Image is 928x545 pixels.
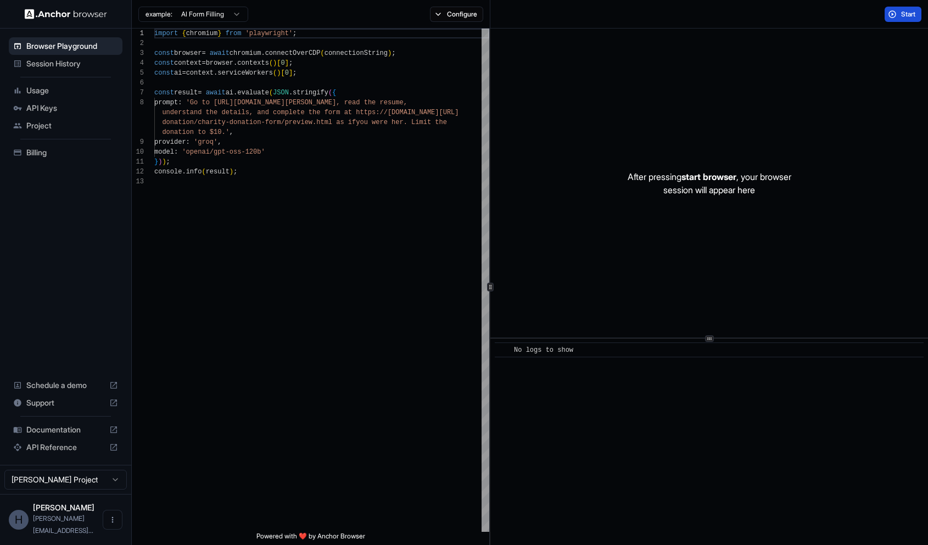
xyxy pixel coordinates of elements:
span: ( [269,89,273,97]
span: await [210,49,230,57]
span: 'playwright' [245,30,293,37]
span: ; [233,168,237,176]
span: [ [277,59,281,67]
span: from [226,30,242,37]
span: Browser Playground [26,41,118,52]
div: Browser Playground [9,37,122,55]
span: Hardik Patil [33,503,94,512]
span: } [217,30,221,37]
div: Session History [9,55,122,72]
span: import [154,30,178,37]
span: donation/charity-donation-form/preview.html as if [162,119,356,126]
span: = [202,49,205,57]
span: serviceWorkers [217,69,273,77]
span: ( [202,168,205,176]
span: 'openai/gpt-oss-120b' [182,148,265,156]
div: 3 [132,48,144,58]
span: await [206,89,226,97]
span: Billing [26,147,118,158]
span: Support [26,397,105,408]
div: Schedule a demo [9,377,122,394]
span: ttps://[DOMAIN_NAME][URL] [360,109,459,116]
span: ] [285,59,289,67]
div: 6 [132,78,144,88]
span: ​ [500,345,506,356]
button: Open menu [103,510,122,530]
div: Documentation [9,421,122,439]
span: ; [293,69,297,77]
span: Start [901,10,916,19]
span: result [174,89,198,97]
span: ; [166,158,170,166]
div: H [9,510,29,530]
span: = [182,69,186,77]
span: ; [289,59,293,67]
span: hardik@team.anon.com [33,514,93,535]
div: 12 [132,167,144,177]
span: prompt [154,99,178,106]
span: , [230,128,233,136]
button: Start [885,7,921,22]
span: const [154,59,174,67]
span: connectionString [325,49,388,57]
span: ai [174,69,182,77]
span: . [214,69,217,77]
span: API Reference [26,442,105,453]
span: ) [158,158,162,166]
div: Billing [9,144,122,161]
span: Usage [26,85,118,96]
span: context [174,59,202,67]
p: After pressing , your browser session will appear here [628,170,791,196]
span: Schedule a demo [26,380,105,391]
span: ( [321,49,325,57]
span: ) [162,158,166,166]
span: example: [146,10,172,19]
span: console [154,168,182,176]
span: context [186,69,214,77]
span: No logs to show [514,346,573,354]
div: 2 [132,38,144,48]
div: 8 [132,98,144,108]
span: const [154,89,174,97]
div: 1 [132,29,144,38]
div: 10 [132,147,144,157]
div: Support [9,394,122,412]
div: 9 [132,137,144,147]
span: ] [289,69,293,77]
span: chromium [230,49,261,57]
span: start browser [681,171,736,182]
div: 11 [132,157,144,167]
span: ; [293,30,297,37]
span: ) [388,49,392,57]
span: result [206,168,230,176]
span: = [202,59,205,67]
div: 13 [132,177,144,187]
button: Configure [430,7,483,22]
span: ; [392,49,395,57]
span: const [154,49,174,57]
span: . [182,168,186,176]
span: = [198,89,202,97]
span: you were her. Limit the [356,119,447,126]
div: Usage [9,82,122,99]
div: API Reference [9,439,122,456]
span: 'groq' [194,138,217,146]
span: ad the resume, [352,99,407,106]
span: understand the details, and complete the form at h [162,109,360,116]
span: ) [277,69,281,77]
span: evaluate [237,89,269,97]
span: Powered with ❤️ by Anchor Browser [256,532,365,545]
span: model [154,148,174,156]
div: 4 [132,58,144,68]
div: Project [9,117,122,134]
span: API Keys [26,103,118,114]
span: donation to $10.' [162,128,229,136]
span: [ [281,69,284,77]
span: . [289,89,293,97]
div: API Keys [9,99,122,117]
span: . [261,49,265,57]
span: 0 [285,69,289,77]
span: 'Go to [URL][DOMAIN_NAME][PERSON_NAME], re [186,99,352,106]
span: Project [26,120,118,131]
span: . [233,89,237,97]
